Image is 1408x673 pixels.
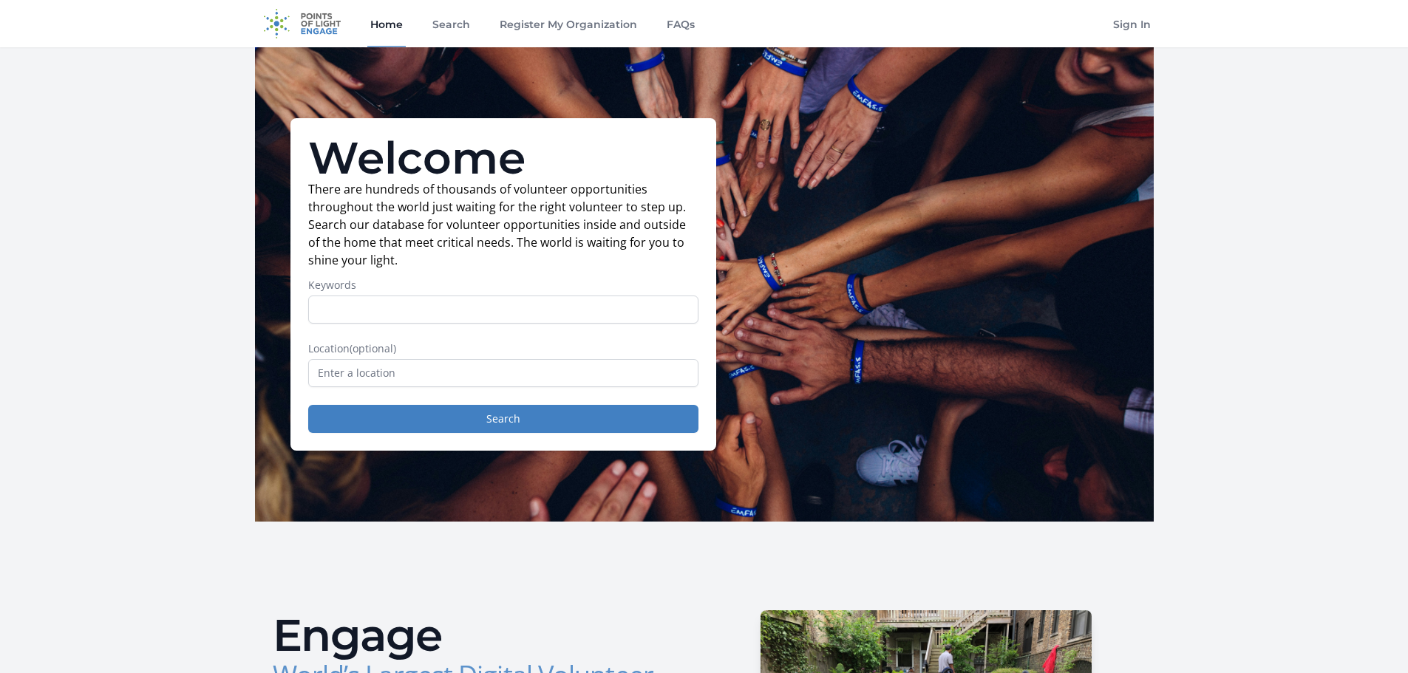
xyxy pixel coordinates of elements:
[308,180,698,269] p: There are hundreds of thousands of volunteer opportunities throughout the world just waiting for ...
[308,278,698,293] label: Keywords
[350,341,396,355] span: (optional)
[308,341,698,356] label: Location
[308,359,698,387] input: Enter a location
[308,136,698,180] h1: Welcome
[273,613,693,657] h2: Engage
[308,405,698,433] button: Search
